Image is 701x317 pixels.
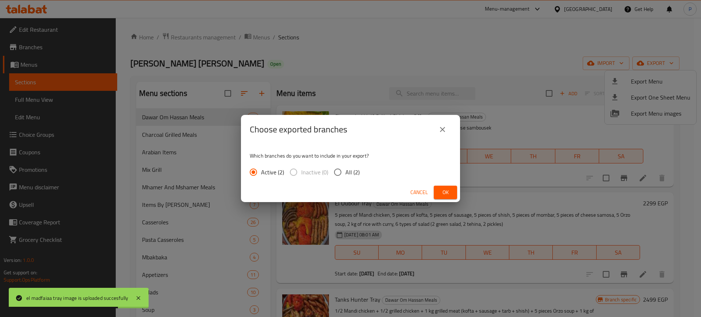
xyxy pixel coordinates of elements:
[26,294,128,302] div: el madfaiaa tray image is uploaded succesfully
[434,121,451,138] button: close
[261,168,284,177] span: Active (2)
[301,168,328,177] span: Inactive (0)
[434,186,457,199] button: Ok
[250,152,451,159] p: Which branches do you want to include in your export?
[410,188,428,197] span: Cancel
[407,186,431,199] button: Cancel
[250,124,347,135] h2: Choose exported branches
[345,168,360,177] span: All (2)
[440,188,451,197] span: Ok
